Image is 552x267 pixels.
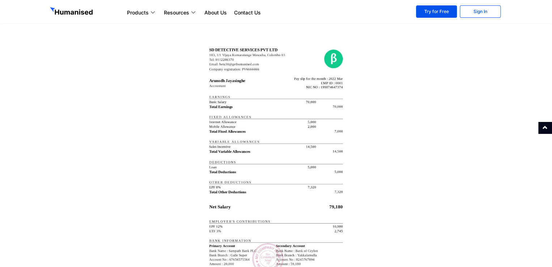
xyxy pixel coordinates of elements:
[160,8,201,17] a: Resources
[123,8,160,17] a: Products
[201,8,230,17] a: About Us
[416,5,457,18] a: Try for Free
[460,5,501,18] a: Sign In
[50,7,94,17] img: GetHumanised Logo
[230,8,264,17] a: Contact Us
